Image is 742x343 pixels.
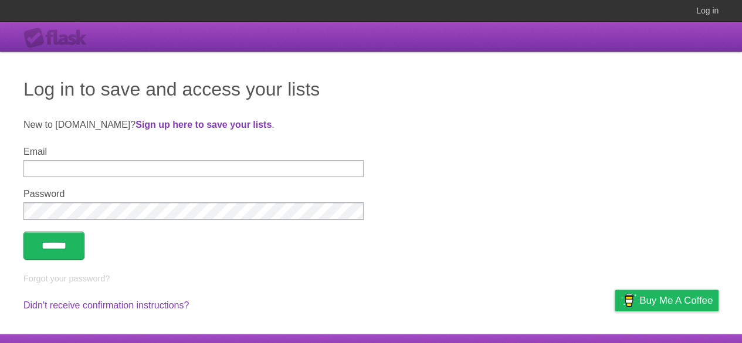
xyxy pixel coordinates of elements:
[23,75,719,103] h1: Log in to save and access your lists
[23,118,719,132] p: New to [DOMAIN_NAME]? .
[23,274,110,283] a: Forgot your password?
[23,189,364,199] label: Password
[615,290,719,311] a: Buy me a coffee
[23,300,189,310] a: Didn't receive confirmation instructions?
[23,28,94,49] div: Flask
[621,290,636,310] img: Buy me a coffee
[23,147,364,157] label: Email
[135,120,272,130] a: Sign up here to save your lists
[639,290,713,311] span: Buy me a coffee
